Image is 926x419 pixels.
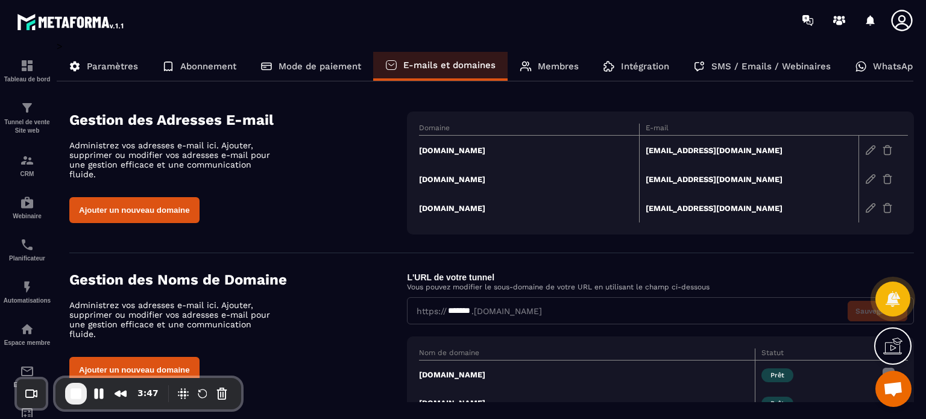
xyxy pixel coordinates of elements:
img: edit-gr.78e3acdd.svg [865,203,876,213]
td: [DOMAIN_NAME] [419,389,755,417]
img: automations [20,195,34,210]
a: formationformationTunnel de vente Site web [3,92,51,144]
td: [EMAIL_ADDRESS][DOMAIN_NAME] [639,136,859,165]
a: automationsautomationsEspace membre [3,313,51,355]
img: trash-gr.2c9399ab.svg [882,174,893,184]
th: E-mail [639,124,859,136]
p: Membres [538,61,579,72]
img: formation [20,101,34,115]
a: automationsautomationsAutomatisations [3,271,51,313]
img: trash-gr.2c9399ab.svg [882,145,893,156]
button: Ajouter un nouveau domaine [69,197,200,223]
p: WhatsApp [873,61,918,72]
img: scheduler [20,238,34,252]
a: formationformationCRM [3,144,51,186]
th: Domaine [419,124,639,136]
p: Webinaire [3,213,51,219]
img: edit-gr.78e3acdd.svg [865,145,876,156]
th: Statut [755,348,875,361]
img: automations [20,322,34,336]
p: Administrez vos adresses e-mail ici. Ajouter, supprimer ou modifier vos adresses e-mail pour une ... [69,300,280,339]
a: automationsautomationsWebinaire [3,186,51,228]
td: [EMAIL_ADDRESS][DOMAIN_NAME] [639,165,859,194]
p: Tableau de bord [3,76,51,83]
h4: Gestion des Noms de Domaine [69,271,407,288]
p: SMS / Emails / Webinaires [711,61,831,72]
span: Prêt [761,397,793,411]
img: formation [20,153,34,168]
img: edit-gr.78e3acdd.svg [865,174,876,184]
img: email [20,364,34,379]
h4: Gestion des Adresses E-mail [69,112,407,128]
img: formation [20,58,34,73]
p: Espace membre [3,339,51,346]
p: Abonnement [180,61,236,72]
p: Paramètres [87,61,138,72]
p: E-mails et domaines [403,60,496,71]
img: logo [17,11,125,33]
div: Ouvrir le chat [875,371,912,407]
p: E-mailing [3,382,51,388]
p: Intégration [621,61,669,72]
p: CRM [3,171,51,177]
p: Mode de paiement [279,61,361,72]
td: [DOMAIN_NAME] [419,165,639,194]
img: more [881,367,896,381]
img: automations [20,280,34,294]
th: Nom de domaine [419,348,755,361]
p: Automatisations [3,297,51,304]
p: Tunnel de vente Site web [3,118,51,135]
p: Administrez vos adresses e-mail ici. Ajouter, supprimer ou modifier vos adresses e-mail pour une ... [69,140,280,179]
td: [DOMAIN_NAME] [419,361,755,389]
td: [DOMAIN_NAME] [419,194,639,222]
a: formationformationTableau de bord [3,49,51,92]
label: L'URL de votre tunnel [407,273,494,282]
p: Vous pouvez modifier le sous-domaine de votre URL en utilisant le champ ci-dessous [407,283,914,291]
td: [EMAIL_ADDRESS][DOMAIN_NAME] [639,194,859,222]
img: trash-gr.2c9399ab.svg [882,203,893,213]
a: schedulerschedulerPlanificateur [3,228,51,271]
span: Prêt [761,368,793,382]
a: emailemailE-mailing [3,355,51,397]
button: Ajouter un nouveau domaine [69,357,200,383]
p: Planificateur [3,255,51,262]
td: [DOMAIN_NAME] [419,136,639,165]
